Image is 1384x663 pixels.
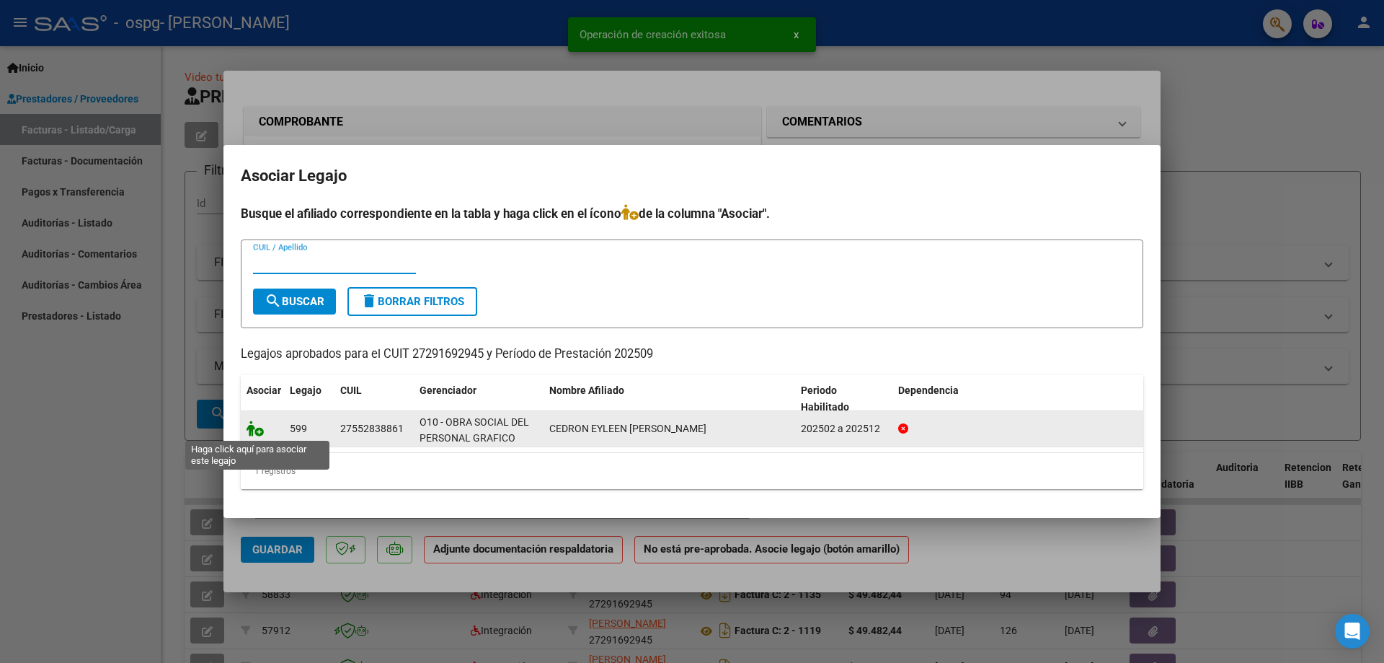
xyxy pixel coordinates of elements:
div: 27552838861 [340,421,404,437]
span: O10 - OBRA SOCIAL DEL PERSONAL GRAFICO [420,416,529,444]
span: 599 [290,423,307,434]
span: Nombre Afiliado [549,385,624,396]
mat-icon: delete [360,292,378,309]
datatable-header-cell: Legajo [284,375,334,423]
div: 202502 a 202512 [801,421,887,437]
p: Legajos aprobados para el CUIT 27291692945 y Período de Prestación 202509 [241,346,1143,364]
span: Dependencia [898,385,959,396]
h4: Busque el afiliado correspondiente en la tabla y haga click en el ícono de la columna "Asociar". [241,204,1143,223]
h2: Asociar Legajo [241,162,1143,190]
span: Legajo [290,385,321,396]
datatable-header-cell: CUIL [334,375,414,423]
datatable-header-cell: Gerenciador [414,375,544,423]
button: Borrar Filtros [347,287,477,316]
datatable-header-cell: Asociar [241,375,284,423]
mat-icon: search [265,292,282,309]
span: Borrar Filtros [360,295,464,308]
datatable-header-cell: Periodo Habilitado [795,375,892,423]
span: Asociar [247,385,281,396]
div: Open Intercom Messenger [1335,614,1370,649]
datatable-header-cell: Nombre Afiliado [544,375,795,423]
span: Buscar [265,295,324,308]
div: 1 registros [241,453,1143,489]
button: Buscar [253,289,336,315]
datatable-header-cell: Dependencia [892,375,1144,423]
span: Periodo Habilitado [801,385,849,413]
span: CEDRON EYLEEN EMILY [549,423,706,434]
span: CUIL [340,385,362,396]
span: Gerenciador [420,385,476,396]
